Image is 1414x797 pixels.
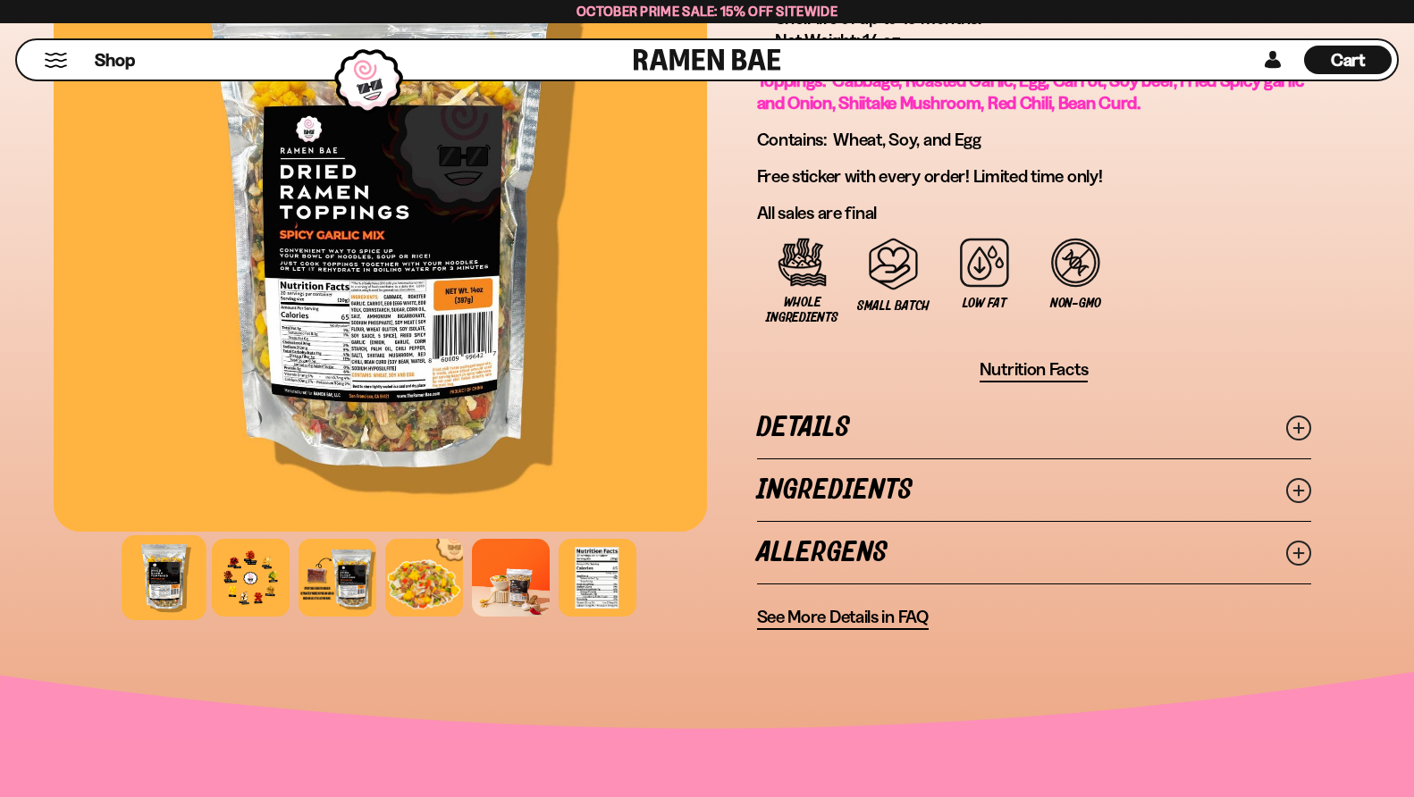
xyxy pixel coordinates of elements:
[857,298,930,314] span: Small Batch
[757,165,1103,187] span: Free sticker with every order! Limited time only!
[1331,49,1366,71] span: Cart
[95,46,135,74] a: Shop
[757,70,1304,113] span: Toppings: Cabbage, Roasted Garlic, Egg, Carrot, Soy beef, Fried Spicy garlic and Onion, Shiitake ...
[757,397,1311,458] a: Details
[44,53,68,68] button: Mobile Menu Trigger
[1304,40,1392,80] div: Cart
[980,358,1089,382] button: Nutrition Facts
[757,606,929,628] span: See More Details in FAQ
[577,3,837,20] span: October Prime Sale: 15% off Sitewide
[757,202,1311,224] p: All sales are final
[766,295,839,325] span: Whole Ingredients
[757,522,1311,583] a: Allergens
[980,358,1089,381] span: Nutrition Facts
[963,296,1006,311] span: Low Fat
[1050,296,1101,311] span: Non-GMO
[757,459,1311,521] a: Ingredients
[95,48,135,72] span: Shop
[757,606,929,630] a: See More Details in FAQ
[757,129,981,150] span: Contains: Wheat, Soy, and Egg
